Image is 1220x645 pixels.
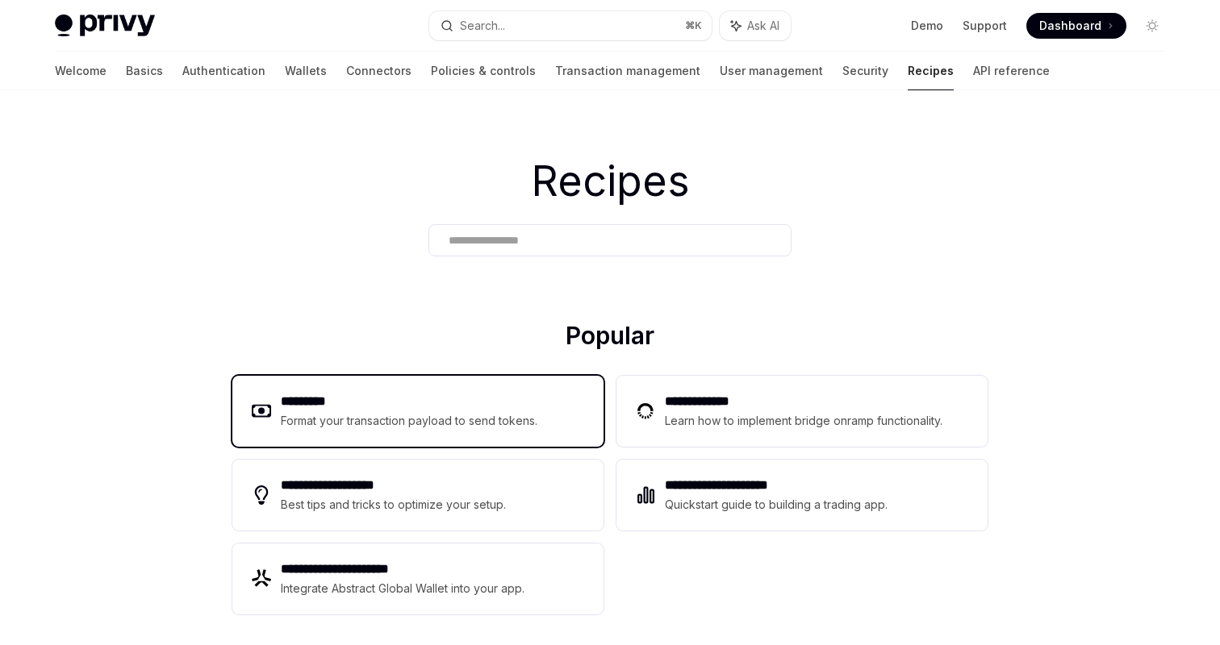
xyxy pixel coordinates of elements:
[55,15,155,37] img: light logo
[346,52,412,90] a: Connectors
[616,376,988,447] a: **** **** ***Learn how to implement bridge onramp functionality.
[665,411,947,431] div: Learn how to implement bridge onramp functionality.
[232,376,604,447] a: **** ****Format your transaction payload to send tokens.
[911,18,943,34] a: Demo
[720,52,823,90] a: User management
[1026,13,1126,39] a: Dashboard
[285,52,327,90] a: Wallets
[460,16,505,35] div: Search...
[685,19,702,32] span: ⌘ K
[842,52,888,90] a: Security
[973,52,1050,90] a: API reference
[1139,13,1165,39] button: Toggle dark mode
[281,411,538,431] div: Format your transaction payload to send tokens.
[720,11,791,40] button: Ask AI
[232,321,988,356] h2: Popular
[281,495,508,514] div: Best tips and tricks to optimize your setup.
[555,52,700,90] a: Transaction management
[281,579,526,598] div: Integrate Abstract Global Wallet into your app.
[55,52,107,90] a: Welcome
[429,11,712,40] button: Search...⌘K
[908,52,954,90] a: Recipes
[431,52,536,90] a: Policies & controls
[126,52,163,90] a: Basics
[182,52,265,90] a: Authentication
[747,18,779,34] span: Ask AI
[665,495,888,514] div: Quickstart guide to building a trading app.
[1039,18,1101,34] span: Dashboard
[963,18,1007,34] a: Support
